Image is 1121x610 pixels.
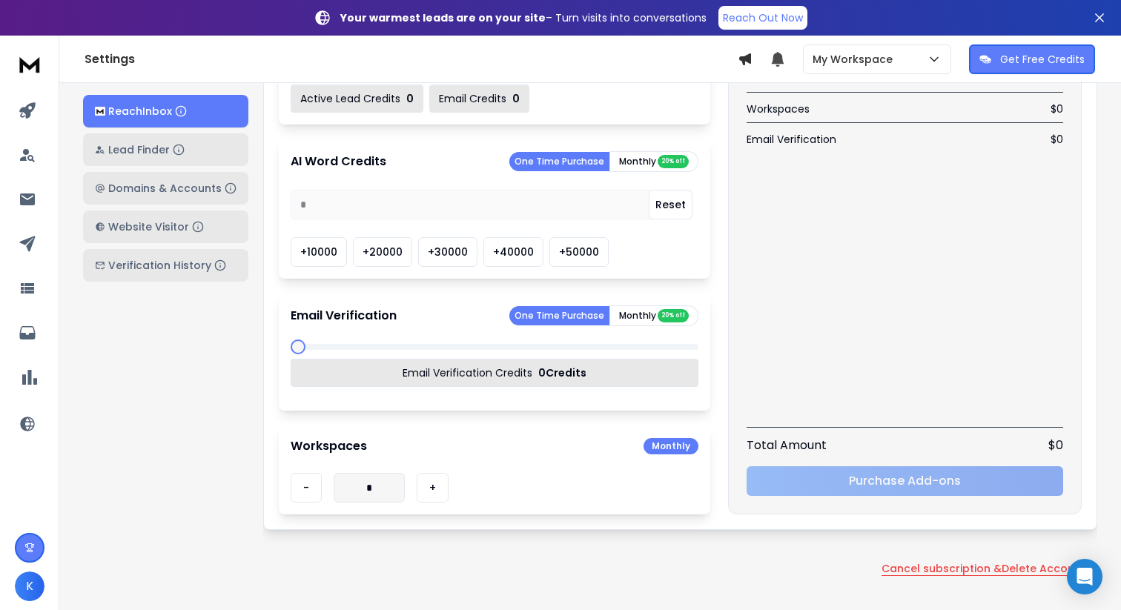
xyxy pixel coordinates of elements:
button: One Time Purchase [509,152,609,171]
p: Get Free Credits [1000,52,1085,67]
p: 0 [406,91,414,106]
button: Get Free Credits [969,44,1095,74]
button: Lead Finder [83,133,248,166]
p: Workspaces [291,437,367,455]
p: Email Verification [291,307,397,325]
p: Email Verification Credits [403,365,532,380]
button: Reset [649,190,692,219]
button: K [15,571,44,601]
button: ReachInbox [83,95,248,127]
span: Workspaces [747,102,810,116]
button: Domains & Accounts [83,172,248,205]
p: Active Lead Credits [300,91,400,106]
div: Monthly [644,438,698,454]
button: +20000 [353,237,412,267]
button: One Time Purchase [509,306,609,325]
p: 0 [512,91,520,106]
p: Reach Out Now [723,10,803,25]
span: $ 0 [1051,102,1063,116]
img: logo [15,50,44,78]
button: + [417,473,449,503]
div: 20% off [658,309,689,322]
h1: Settings [85,50,738,68]
p: – Turn visits into conversations [340,10,707,25]
button: +30000 [418,237,477,267]
button: Monthly 20% off [609,305,698,326]
a: Reach Out Now [718,6,807,30]
p: My Workspace [813,52,899,67]
span: Email Verification [747,132,836,147]
div: 20% off [658,155,689,168]
strong: Your warmest leads are on your site [340,10,546,25]
div: Open Intercom Messenger [1067,559,1102,594]
span: $ 0 [1051,132,1063,147]
button: Verification History [83,249,248,282]
button: Website Visitor [83,210,248,243]
button: - [291,473,322,503]
span: Total Amount [747,437,827,454]
img: logo [95,107,105,116]
p: 0 Credits [538,365,586,380]
p: Email Credits [439,91,506,106]
button: +50000 [549,237,609,267]
button: Monthly 20% off [609,151,698,172]
button: +40000 [483,237,543,267]
button: +10000 [291,237,347,267]
button: Cancel subscription &Delete Account [870,554,1097,583]
p: AI Word Credits [291,153,386,170]
span: $ 0 [1048,437,1063,454]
